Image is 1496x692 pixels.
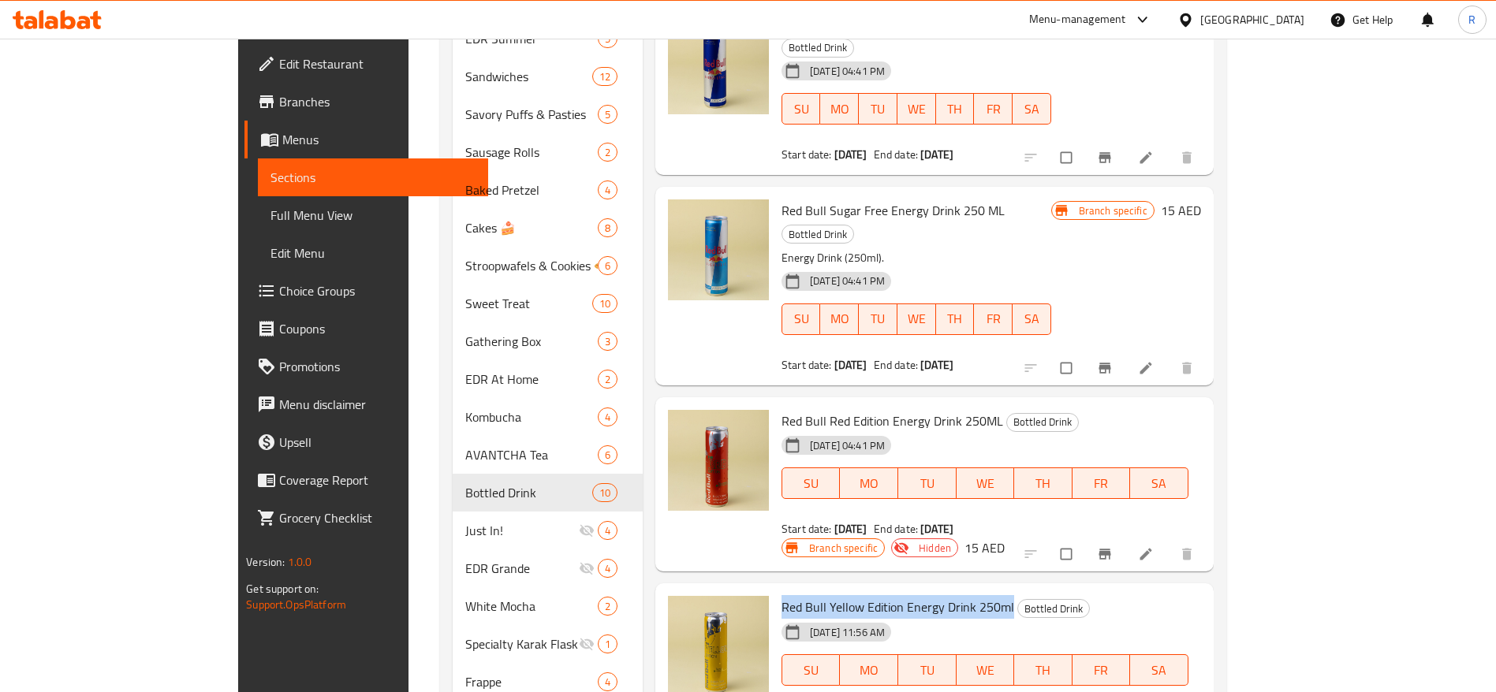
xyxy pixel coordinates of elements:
span: Start date: [782,144,832,165]
span: 2 [599,372,617,387]
span: FR [1079,659,1125,682]
a: Branches [244,83,488,121]
span: 10 [593,296,617,311]
div: items [592,483,617,502]
div: Specialty Karak Flask1 [453,625,643,663]
div: items [598,445,617,464]
button: WE [957,467,1015,499]
span: Choice Groups [279,281,476,300]
span: 4 [599,675,617,690]
div: Gathering Box3 [453,322,643,360]
div: items [598,370,617,389]
b: [DATE] [920,144,953,165]
span: Sandwiches [465,67,592,86]
a: Menu disclaimer [244,385,488,423]
div: items [598,180,617,199]
span: End date: [874,519,918,539]
span: Hidden [912,541,957,556]
svg: Inactive section [579,523,595,538]
div: EDR Grande4 [453,549,643,587]
div: items [598,672,617,691]
span: MO [826,307,852,330]
span: 10 [593,486,617,500]
div: items [598,256,617,275]
span: Just In! [465,521,579,540]
div: Sandwiches12 [453,58,643,95]
span: Red Bull Red Edition Energy Drink 250ML [782,409,1003,433]
span: Bottled Drink [782,225,853,244]
button: SA [1130,654,1188,686]
a: Edit menu item [1138,546,1157,562]
span: [DATE] 04:41 PM [804,438,891,453]
span: 3 [599,334,617,349]
img: Red Bull Sugar Free Energy Drink 250 ML [668,199,769,300]
span: Upsell [279,433,476,452]
button: SU [782,93,821,125]
a: Edit Restaurant [244,45,488,83]
span: MO [846,659,892,682]
span: SU [789,307,815,330]
span: Select to update [1051,353,1084,383]
a: Menus [244,121,488,158]
p: Energy Drink (250ml). [782,248,1051,268]
b: [DATE] [920,355,953,375]
h6: 15 AED [964,537,1005,559]
span: 1 [599,637,617,652]
span: FR [980,307,1006,330]
span: Sausage Rolls [465,143,598,162]
div: Frappe [465,672,598,691]
span: Edit Menu [270,244,476,262]
button: FR [974,303,1013,335]
span: Start date: [782,519,832,539]
button: delete [1170,351,1207,385]
span: 4 [599,561,617,576]
span: Bottled Drink [1018,600,1089,618]
span: [DATE] 11:56 AM [804,625,891,640]
h6: 15 AED [1161,199,1201,221]
div: Bottled Drink [782,225,854,244]
button: FR [1073,654,1131,686]
span: Branch specific [803,541,884,556]
button: WE [957,654,1015,686]
span: Stroopwafels & Cookies 🧇🍪 [465,256,598,275]
button: Branch-specific-item [1087,351,1125,385]
span: WE [963,659,1009,682]
div: items [598,218,617,237]
span: Menu disclaimer [279,395,476,414]
div: White Mocha2 [453,587,643,625]
div: items [598,559,617,578]
span: Baked Pretzel [465,180,598,199]
div: Savory Puffs & Pasties5 [453,95,643,133]
span: 4 [599,523,617,538]
span: Red Bull Yellow Edition Energy Drink 250ml [782,595,1014,619]
span: FR [980,98,1006,121]
a: Full Menu View [258,196,488,234]
button: MO [820,93,859,125]
button: MO [840,654,898,686]
span: 1.0.0 [288,552,312,572]
span: Bottled Drink [782,39,853,57]
div: Cakes 🍰8 [453,209,643,247]
div: EDR At Home2 [453,360,643,398]
span: Select to update [1051,539,1084,569]
span: Gathering Box [465,332,598,351]
a: Promotions [244,348,488,385]
div: items [598,597,617,616]
span: Savory Puffs & Pasties [465,105,598,124]
span: 2 [599,599,617,614]
span: MO [846,472,892,495]
span: Sweet Treat [465,294,592,313]
span: TH [1020,659,1066,682]
a: Coverage Report [244,461,488,499]
span: EDR Grande [465,559,579,578]
a: Grocery Checklist [244,499,488,537]
button: TU [898,654,957,686]
a: Coupons [244,310,488,348]
div: Bottled Drink10 [453,474,643,512]
div: items [598,332,617,351]
div: Kombucha [465,407,598,426]
b: [DATE] [834,144,867,165]
span: SU [789,659,834,682]
span: WE [904,307,930,330]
